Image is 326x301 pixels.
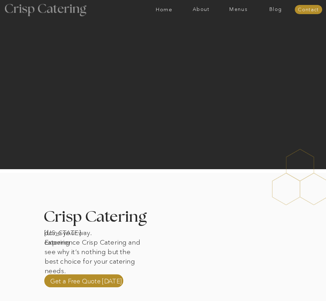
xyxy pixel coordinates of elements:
[45,228,144,263] p: done your way. Experience Crisp Catering and see why it’s nothing but the best choice for your ca...
[44,228,101,235] h1: [US_STATE] catering
[145,7,183,12] a: Home
[44,209,161,225] h3: Crisp Catering
[50,277,122,285] a: Get a Free Quote [DATE]
[257,7,294,12] a: Blog
[220,7,257,12] a: Menus
[295,7,322,12] a: Contact
[183,7,220,12] a: About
